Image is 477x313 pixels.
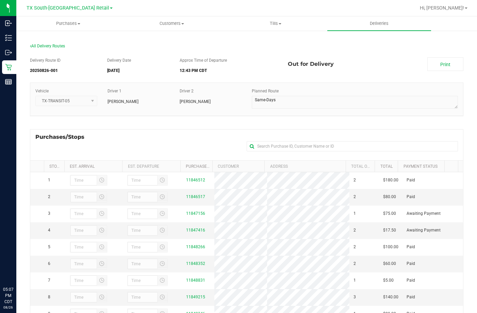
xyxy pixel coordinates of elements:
[108,88,121,94] label: Driver 1
[383,260,396,267] span: $60.00
[186,178,205,182] a: 11846512
[107,69,169,73] h5: [DATE]
[383,244,398,250] span: $100.00
[3,305,13,310] p: 08/26
[48,244,50,250] span: 5
[108,99,138,105] span: [PERSON_NAME]
[186,261,205,266] a: 11848352
[380,164,393,169] a: Total
[383,177,398,183] span: $180.00
[353,194,356,200] span: 2
[407,260,415,267] span: Paid
[186,211,205,216] a: 11847156
[20,257,28,266] iframe: Resource center unread badge
[186,228,205,233] a: 11847416
[186,164,212,169] a: Purchase ID
[407,244,415,250] span: Paid
[353,294,356,300] span: 3
[353,210,356,217] span: 1
[264,161,346,172] th: Address
[361,20,398,27] span: Deliveries
[186,278,205,283] a: 11848831
[383,194,396,200] span: $80.00
[122,161,180,172] th: Est. Departure
[48,294,50,300] span: 8
[48,210,50,217] span: 3
[120,20,224,27] span: Customers
[7,258,27,279] iframe: Resource center
[27,5,109,11] span: TX South-[GEOGRAPHIC_DATA] Retail
[30,57,61,63] label: Delivery Route ID
[407,194,415,200] span: Paid
[186,295,205,299] a: 11849215
[35,133,91,141] span: Purchases/Stops
[252,88,279,94] label: Planned Route
[404,164,438,169] a: Payment Status
[407,227,441,234] span: Awaiting Payment
[48,227,50,234] span: 4
[383,227,396,234] span: $17.50
[383,294,398,300] span: $140.00
[383,210,396,217] span: $75.00
[35,88,49,94] label: Vehicle
[180,99,211,105] span: [PERSON_NAME]
[212,161,265,172] th: Customer
[353,277,356,284] span: 1
[346,161,375,172] th: Total Order Lines
[49,164,63,169] a: Stop #
[224,16,327,31] a: Tills
[120,16,224,31] a: Customers
[48,277,50,284] span: 7
[16,16,120,31] a: Purchases
[353,227,356,234] span: 2
[353,177,356,183] span: 2
[3,286,13,305] p: 05:07 PM CDT
[48,194,50,200] span: 2
[5,49,12,56] inline-svg: Outbound
[30,68,58,73] strong: 20250826-001
[5,34,12,41] inline-svg: Inventory
[383,277,394,284] span: $5.00
[5,20,12,27] inline-svg: Inbound
[48,177,50,183] span: 1
[17,20,120,27] span: Purchases
[427,57,463,71] a: Print Manifest
[70,164,95,169] a: Est. Arrival
[5,64,12,71] inline-svg: Retail
[407,277,415,284] span: Paid
[407,294,415,300] span: Paid
[48,260,50,267] span: 6
[30,44,65,48] span: All Delivery Routes
[180,88,194,94] label: Driver 2
[5,78,12,85] inline-svg: Reports
[107,57,131,63] label: Delivery Date
[420,5,464,11] span: Hi, [PERSON_NAME]!
[186,194,205,199] a: 11846517
[224,20,327,27] span: Tills
[247,141,458,151] input: Search Purchase ID, Customer Name or ID
[407,177,415,183] span: Paid
[180,69,278,73] h5: 12:43 PM CDT
[186,244,205,249] a: 11848266
[327,16,431,31] a: Deliveries
[353,244,356,250] span: 2
[288,57,334,71] span: Out for Delivery
[407,210,441,217] span: Awaiting Payment
[353,260,356,267] span: 2
[180,57,227,63] label: Approx Time of Departure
